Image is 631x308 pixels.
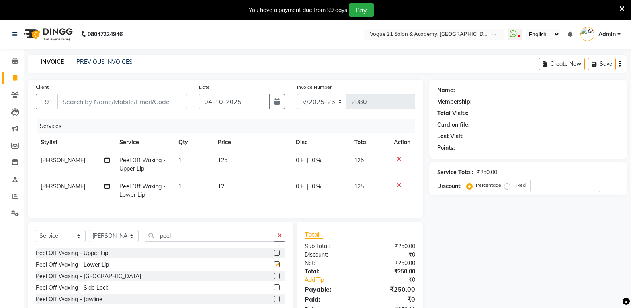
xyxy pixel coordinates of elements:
[37,55,67,69] a: INVOICE
[350,133,389,151] th: Total
[539,58,585,70] button: Create New
[360,284,421,294] div: ₹250.00
[307,182,309,191] span: |
[437,86,455,94] div: Name:
[115,133,174,151] th: Service
[36,84,49,91] label: Client
[36,284,108,292] div: Peel Off Waxing - Side Lock
[360,242,421,251] div: ₹250.00
[218,157,227,164] span: 125
[41,183,85,190] span: [PERSON_NAME]
[437,168,473,177] div: Service Total:
[199,84,210,91] label: Date
[299,294,360,304] div: Paid:
[360,294,421,304] div: ₹0
[299,284,360,294] div: Payable:
[36,295,102,304] div: Peel Off Waxing - Jawline
[36,249,108,257] div: Peel Off Waxing - Upper Lip
[145,230,274,242] input: Search or Scan
[477,168,497,177] div: ₹250.00
[20,23,75,45] img: logo
[299,276,370,284] a: Add Tip
[296,182,304,191] span: 0 F
[370,276,421,284] div: ₹0
[57,94,187,109] input: Search by Name/Mobile/Email/Code
[437,132,464,141] div: Last Visit:
[88,23,123,45] b: 08047224946
[299,259,360,267] div: Net:
[349,3,374,17] button: Pay
[312,182,321,191] span: 0 %
[299,251,360,259] div: Discount:
[312,156,321,165] span: 0 %
[307,156,309,165] span: |
[291,133,350,151] th: Disc
[218,183,227,190] span: 125
[437,121,470,129] div: Card on file:
[213,133,291,151] th: Price
[354,157,364,164] span: 125
[249,6,347,14] div: You have a payment due from 99 days
[119,183,166,198] span: Peel Off Waxing - Lower Lip
[299,267,360,276] div: Total:
[360,267,421,276] div: ₹250.00
[297,84,332,91] label: Invoice Number
[41,157,85,164] span: [PERSON_NAME]
[588,58,616,70] button: Save
[36,272,141,281] div: Peel Off Waxing - [GEOGRAPHIC_DATA]
[360,259,421,267] div: ₹250.00
[437,109,469,118] div: Total Visits:
[119,157,166,172] span: Peel Off Waxing - Upper Lip
[76,58,133,65] a: PREVIOUS INVOICES
[178,157,182,164] span: 1
[36,94,58,109] button: +91
[296,156,304,165] span: 0 F
[580,27,594,41] img: Admin
[437,98,472,106] div: Membership:
[598,30,616,39] span: Admin
[37,119,421,133] div: Services
[178,183,182,190] span: 1
[437,182,462,190] div: Discount:
[360,251,421,259] div: ₹0
[437,144,455,152] div: Points:
[174,133,213,151] th: Qty
[299,242,360,251] div: Sub Total:
[514,182,526,189] label: Fixed
[36,261,109,269] div: Peel Off Waxing - Lower Lip
[389,133,415,151] th: Action
[476,182,501,189] label: Percentage
[305,230,323,239] span: Total
[36,133,115,151] th: Stylist
[354,183,364,190] span: 125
